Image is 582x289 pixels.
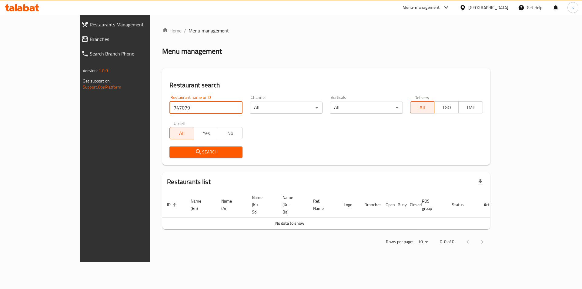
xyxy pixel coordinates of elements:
p: Rows per page: [386,238,413,246]
span: Yes [196,129,216,138]
div: Export file [473,175,488,189]
label: Delivery [414,95,430,99]
a: Search Branch Phone [76,46,177,61]
label: Upsell [174,121,185,125]
span: 1.0.0 [99,67,108,75]
span: Name (Ku-Ba) [283,194,301,216]
th: Busy [393,192,405,218]
th: Action [479,192,500,218]
a: Restaurants Management [76,17,177,32]
input: Search for restaurant name or ID.. [169,102,242,114]
div: Rows per page: [416,237,430,247]
p: 0-0 of 0 [440,238,454,246]
button: Search [169,146,242,158]
button: TGO [434,101,459,113]
th: Logo [339,192,360,218]
button: All [169,127,194,139]
button: No [218,127,242,139]
a: Support.OpsPlatform [83,83,121,91]
button: TMP [458,101,483,113]
span: TMP [461,103,480,112]
a: Branches [76,32,177,46]
button: All [410,101,435,113]
th: Closed [405,192,417,218]
span: s [572,4,574,11]
span: Menu management [189,27,229,34]
span: All [172,129,192,138]
h2: Menu management [162,46,222,56]
span: Get support on: [83,77,111,85]
span: POS group [422,197,440,212]
h2: Restaurants list [167,177,210,187]
span: All [413,103,432,112]
span: No [221,129,240,138]
div: All [330,102,403,114]
span: Status [452,201,472,208]
span: Search [174,148,237,156]
span: Search Branch Phone [90,50,172,57]
span: Branches [90,35,172,43]
span: No data to show [275,219,304,227]
span: ID [167,201,179,208]
th: Branches [360,192,381,218]
button: Yes [194,127,218,139]
span: Version: [83,67,98,75]
span: Name (En) [191,197,209,212]
h2: Restaurant search [169,81,483,90]
span: Restaurants Management [90,21,172,28]
div: All [250,102,323,114]
nav: breadcrumb [162,27,490,34]
span: Name (Ku-So) [252,194,270,216]
span: Ref. Name [313,197,332,212]
div: [GEOGRAPHIC_DATA] [468,4,508,11]
div: Menu-management [403,4,440,11]
span: TGO [437,103,456,112]
th: Open [381,192,393,218]
span: Name (Ar) [221,197,240,212]
table: enhanced table [162,192,500,229]
li: / [184,27,186,34]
